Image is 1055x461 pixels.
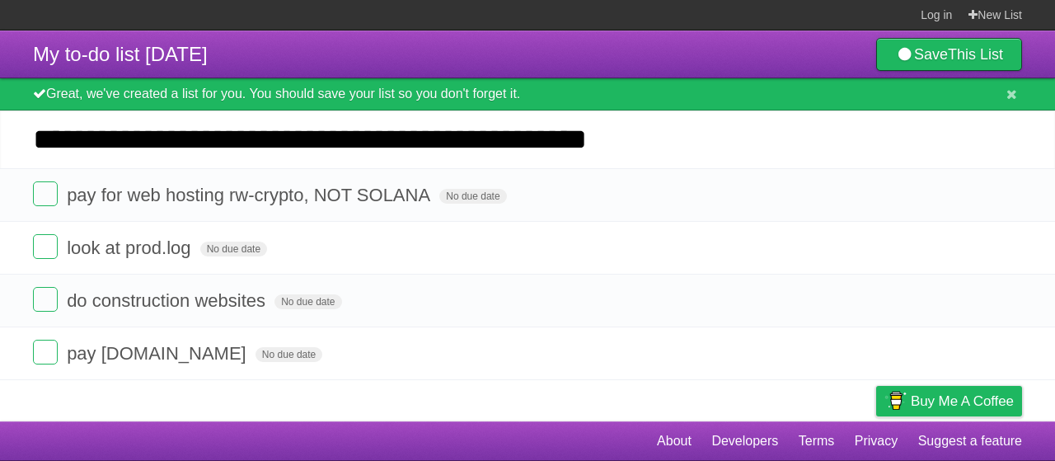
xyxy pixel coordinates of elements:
[711,426,778,457] a: Developers
[876,38,1022,71] a: SaveThis List
[884,387,907,415] img: Buy me a coffee
[948,46,1003,63] b: This List
[67,185,434,205] span: pay for web hosting rw-crypto, NOT SOLANA
[33,340,58,365] label: Done
[33,181,58,206] label: Done
[911,387,1014,416] span: Buy me a coffee
[67,290,270,311] span: do construction websites
[33,43,208,65] span: My to-do list [DATE]
[657,426,692,457] a: About
[439,189,506,204] span: No due date
[33,234,58,259] label: Done
[200,242,267,256] span: No due date
[855,426,898,457] a: Privacy
[918,426,1022,457] a: Suggest a feature
[33,287,58,312] label: Done
[67,343,251,364] span: pay [DOMAIN_NAME]
[256,347,322,362] span: No due date
[274,294,341,309] span: No due date
[67,238,195,258] span: look at prod.log
[799,426,835,457] a: Terms
[876,386,1022,416] a: Buy me a coffee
